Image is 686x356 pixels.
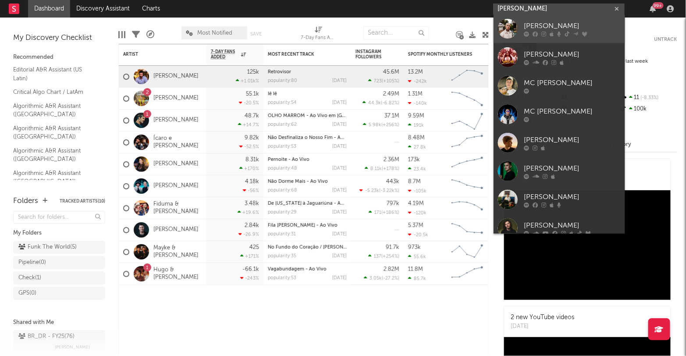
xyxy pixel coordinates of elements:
[268,166,297,171] div: popularity: 48
[60,199,105,203] button: Tracked Artists(10)
[301,22,336,47] div: 7-Day Fans Added (7-Day Fans Added)
[408,276,426,281] div: 85.7k
[448,219,487,241] svg: Chart title
[268,122,297,127] div: popularity: 62
[369,123,381,128] span: 5.98k
[408,179,421,185] div: 8.7M
[364,275,399,281] div: ( )
[494,71,625,100] a: MC [PERSON_NAME]
[524,221,621,231] div: [PERSON_NAME]
[368,78,399,84] div: ( )
[55,342,90,352] span: [PERSON_NAME]
[13,146,96,164] a: Algorithmic A&R Assistant ([GEOGRAPHIC_DATA])
[408,232,428,238] div: -20.5k
[211,49,239,60] span: 7-Day Fans Added
[153,201,202,216] a: Fiduma & [PERSON_NAME]
[13,256,105,269] a: Pipeline(0)
[494,185,625,214] a: [PERSON_NAME]
[13,317,105,328] div: Shared with Me
[448,110,487,132] svg: Chart title
[332,144,347,149] div: [DATE]
[365,189,379,193] span: -5.23k
[13,330,105,354] a: BR_DR - FY25(76)[PERSON_NAME]
[13,101,96,119] a: Algorithmic A&R Assistant ([GEOGRAPHIC_DATA])
[383,69,399,75] div: 45.6M
[494,100,625,128] a: MC [PERSON_NAME]
[245,135,259,141] div: 9.82k
[384,267,399,272] div: 2.82M
[386,179,399,185] div: 443k
[268,179,347,184] div: Não Dorme Mais - Ao Vivo
[448,88,487,110] svg: Chart title
[240,275,259,281] div: -243 %
[408,157,420,163] div: 173k
[448,153,487,175] svg: Chart title
[368,253,399,259] div: ( )
[386,245,399,250] div: 91.7k
[268,114,347,118] div: OLHO MARROM - Ao Vivo em Lisboa
[654,35,677,44] button: Untrack
[238,231,259,237] div: -26.9 %
[332,166,347,171] div: [DATE]
[268,232,296,237] div: popularity: 31
[301,33,336,43] div: 7-Day Fans Added (7-Day Fans Added)
[13,168,96,186] a: Algorithmic A&R Assistant ([GEOGRAPHIC_DATA])
[369,210,399,215] div: ( )
[153,226,199,234] a: [PERSON_NAME]
[153,135,202,150] a: Ícaro e [PERSON_NAME]
[268,223,347,228] div: Fila De Bobo - Ao Vivo
[408,223,423,228] div: 5.37M
[524,50,621,60] div: [PERSON_NAME]
[153,73,199,80] a: [PERSON_NAME]
[408,91,423,97] div: 1.31M
[511,313,574,322] div: 2 new YouTube videos
[370,276,382,281] span: 3.05k
[408,201,424,206] div: 4.19M
[332,100,347,105] div: [DATE]
[511,322,574,331] div: [DATE]
[268,267,327,272] a: Vagabundagem - Ao Vivo
[13,228,105,239] div: My Folders
[245,113,259,119] div: 48.7k
[332,232,347,237] div: [DATE]
[239,144,259,150] div: -52.5 %
[123,52,189,57] div: Artist
[355,49,386,60] div: Instagram Followers
[118,22,125,47] div: Edit Columns
[13,211,105,224] input: Search for folders...
[387,201,399,206] div: 797k
[250,32,262,36] button: Save
[268,70,291,75] a: Retrovisor
[18,273,41,283] div: Check ( 1 )
[13,87,96,97] a: Critical Algo Chart / LatAm
[13,287,105,300] a: GPS(0)
[368,101,381,106] span: 44.3k
[448,132,487,153] svg: Chart title
[13,271,105,285] a: Check(1)
[268,135,355,140] a: Não Desfinaliza o Nosso Fim - Ao Vivo
[18,288,36,299] div: GPS ( 0 )
[153,267,202,281] a: Hugo & [PERSON_NAME]
[363,26,429,39] input: Search...
[619,92,677,103] div: 11
[236,78,259,84] div: +1.01k %
[18,242,77,253] div: Funk The World ( 5 )
[268,201,355,206] a: De [US_STATE] à Jaguariúna - Ao Vivo
[239,100,259,106] div: -20.5 %
[408,100,427,106] div: -140k
[268,201,347,206] div: De Colorado à Jaguariúna - Ao Vivo
[268,245,361,250] a: No Fundo do Coração / [PERSON_NAME]
[494,43,625,71] a: [PERSON_NAME]
[268,157,347,162] div: Pernoite - Ao Vivo
[359,188,399,193] div: ( )
[380,189,398,193] span: -3.22k %
[653,2,664,9] div: 99 +
[494,214,625,242] a: [PERSON_NAME]
[268,210,297,215] div: popularity: 29
[448,175,487,197] svg: Chart title
[370,167,382,171] span: 8.11k
[408,122,424,128] div: 191k
[242,267,259,272] div: -66.1k
[268,144,296,149] div: popularity: 53
[13,33,105,43] div: My Discovery Checklist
